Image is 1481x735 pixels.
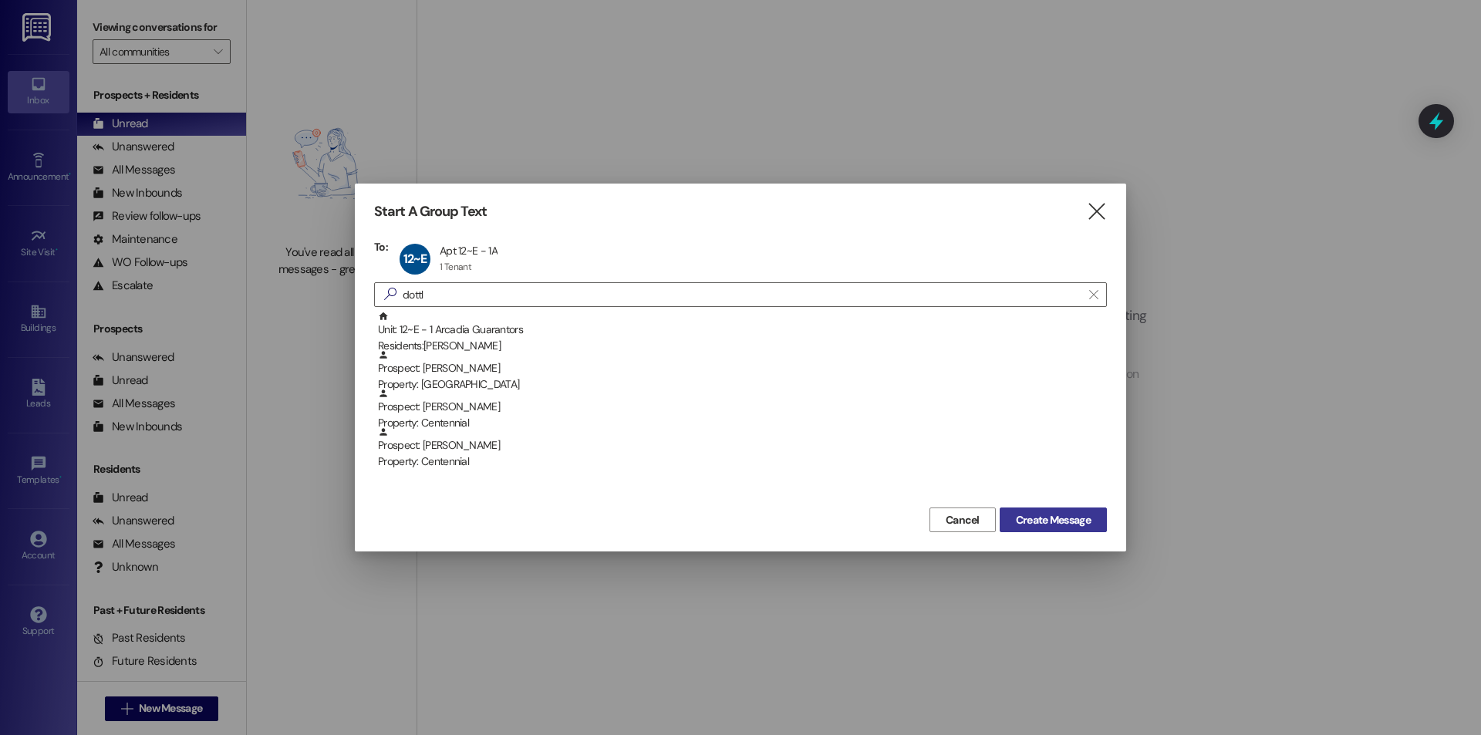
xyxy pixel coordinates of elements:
div: Unit: 12~E - 1 Arcadia Guarantors [378,311,1107,355]
button: Clear text [1081,283,1106,306]
h3: To: [374,240,388,254]
div: Prospect: [PERSON_NAME] [378,349,1107,393]
i:  [1086,204,1107,220]
i:  [378,286,403,302]
button: Create Message [1000,507,1107,532]
div: Unit: 12~E - 1 Arcadia GuarantorsResidents:[PERSON_NAME] [374,311,1107,349]
div: Property: Centennial [378,415,1107,431]
div: Property: [GEOGRAPHIC_DATA] [378,376,1107,393]
div: Property: Centennial [378,453,1107,470]
div: Apt 12~E - 1A [440,244,498,258]
div: 1 Tenant [440,261,471,273]
span: 12~E [403,251,427,267]
i:  [1089,288,1098,301]
button: Cancel [929,507,996,532]
div: Prospect: [PERSON_NAME] [378,427,1107,470]
div: Residents: [PERSON_NAME] [378,338,1107,354]
input: Search for any contact or apartment [403,284,1081,305]
div: Prospect: [PERSON_NAME]Property: [GEOGRAPHIC_DATA] [374,349,1107,388]
span: Create Message [1016,512,1091,528]
h3: Start A Group Text [374,203,487,221]
div: Prospect: [PERSON_NAME]Property: Centennial [374,427,1107,465]
span: Cancel [946,512,980,528]
div: Prospect: [PERSON_NAME]Property: Centennial [374,388,1107,427]
div: Prospect: [PERSON_NAME] [378,388,1107,432]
